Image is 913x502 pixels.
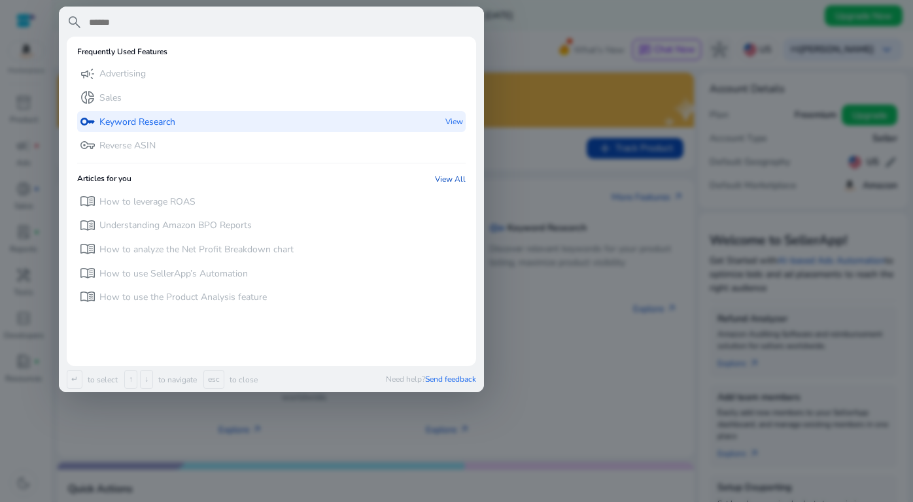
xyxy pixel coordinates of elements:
p: Keyword Research [99,116,175,129]
span: ↵ [67,370,82,389]
p: How to leverage ROAS [99,195,196,209]
p: to close [227,375,258,385]
p: How to analyze the Net Profit Breakdown chart [99,243,294,256]
p: Advertising [99,67,146,80]
a: View All [435,174,466,184]
p: Understanding Amazon BPO Reports [99,219,252,232]
span: esc [203,370,224,389]
p: Need help? [386,374,476,384]
span: menu_book [80,265,95,281]
p: How to use SellerApp’s Automation [99,267,248,280]
p: Sales [99,92,122,105]
h6: Frequently Used Features [77,47,167,56]
span: key [80,114,95,129]
span: menu_book [80,289,95,305]
span: campaign [80,66,95,82]
p: Reverse ASIN [99,139,156,152]
p: to navigate [156,375,197,385]
p: How to use the Product Analysis feature [99,291,267,304]
span: search [67,14,82,30]
span: menu_book [80,218,95,233]
span: menu_book [80,241,95,257]
span: ↓ [140,370,153,389]
span: donut_small [80,90,95,105]
p: to select [85,375,118,385]
span: ↑ [124,370,137,389]
h6: Articles for you [77,174,131,184]
p: View [445,111,463,133]
span: menu_book [80,193,95,209]
span: vpn_key [80,137,95,153]
span: Send feedback [425,374,476,384]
